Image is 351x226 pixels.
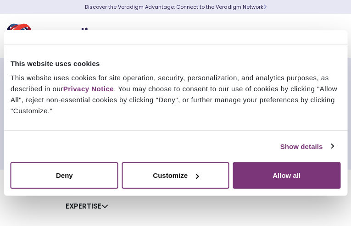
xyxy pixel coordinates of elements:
[7,21,117,51] img: Veradigm logo
[323,24,337,48] button: Toggle Navigation Menu
[263,3,267,11] span: Learn More
[11,162,118,189] button: Deny
[66,201,108,211] a: Expertise
[233,162,340,189] button: Allow all
[85,3,267,11] a: Discover the Veradigm Advantage: Connect to the Veradigm NetworkLearn More
[122,162,229,189] button: Customize
[11,58,340,69] div: This website uses cookies
[280,141,334,152] a: Show details
[11,72,340,116] div: This website uses cookies for site operation, security, personalization, and analytics purposes, ...
[63,85,114,93] a: Privacy Notice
